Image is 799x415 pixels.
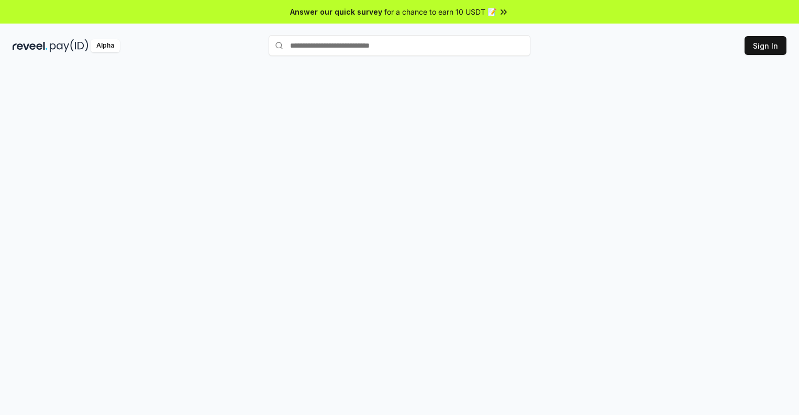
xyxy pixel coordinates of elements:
[91,39,120,52] div: Alpha
[50,39,88,52] img: pay_id
[384,6,496,17] span: for a chance to earn 10 USDT 📝
[290,6,382,17] span: Answer our quick survey
[745,36,786,55] button: Sign In
[13,39,48,52] img: reveel_dark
